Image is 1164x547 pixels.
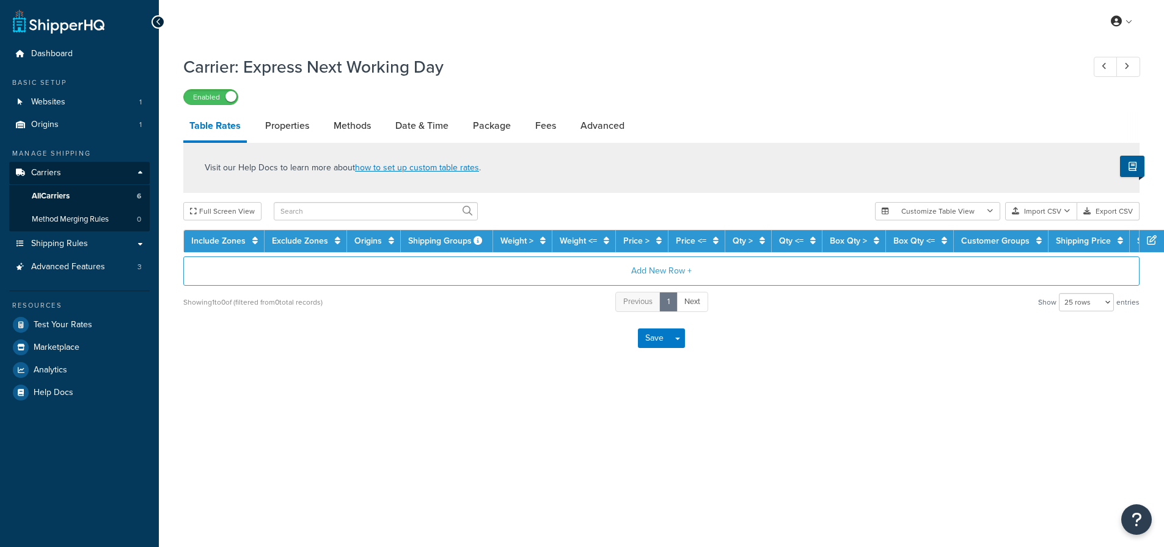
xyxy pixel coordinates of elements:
a: Previous [615,292,661,312]
span: Analytics [34,365,67,375]
a: Box Qty > [830,234,867,247]
button: Save [638,328,671,348]
a: Price <= [676,234,706,247]
a: Advanced [574,111,631,140]
a: Fees [529,111,562,140]
li: Advanced Features [9,256,150,278]
span: All Carriers [32,191,70,201]
a: Methods [328,111,377,140]
a: Properties [259,111,315,140]
a: Price > [623,234,650,247]
span: Next [684,295,700,307]
a: Customer Groups [961,234,1030,247]
span: 3 [137,262,142,272]
span: entries [1116,294,1140,311]
button: Show Help Docs [1120,156,1144,177]
span: Carriers [31,168,61,178]
span: Advanced Features [31,262,105,272]
span: 1 [139,120,142,130]
a: Weight <= [560,234,597,247]
li: Method Merging Rules [9,208,150,231]
a: Include Zones [191,234,246,247]
span: 6 [137,191,141,201]
a: Analytics [9,359,150,381]
div: Basic Setup [9,78,150,88]
span: Test Your Rates [34,320,92,330]
a: Test Your Rates [9,314,150,336]
a: Qty <= [779,234,803,247]
p: Visit our Help Docs to learn more about . [205,161,481,175]
button: Add New Row + [183,256,1140,286]
a: Origins1 [9,114,150,136]
span: 0 [137,214,141,225]
span: Show [1038,294,1056,311]
button: Full Screen View [183,202,262,220]
a: Previous Record [1094,57,1118,77]
span: Dashboard [31,49,73,59]
button: Customize Table View [875,202,1000,220]
a: how to set up custom table rates [355,161,479,174]
span: Previous [623,295,653,307]
li: Origins [9,114,150,136]
a: Package [467,111,517,140]
input: Search [274,202,478,220]
a: Method Merging Rules0 [9,208,150,231]
a: Help Docs [9,382,150,404]
button: Export CSV [1077,202,1140,220]
li: Carriers [9,162,150,231]
span: Help Docs [34,388,73,398]
a: Carriers [9,162,150,184]
th: Shipping Groups [401,230,493,252]
a: Date & Time [389,111,455,140]
a: Websites1 [9,91,150,114]
button: Import CSV [1005,202,1077,220]
a: Next [676,292,708,312]
a: Marketplace [9,336,150,358]
li: Websites [9,91,150,114]
a: Shipping Price [1056,234,1111,247]
label: Enabled [184,90,238,104]
span: Method Merging Rules [32,214,109,225]
a: Advanced Features3 [9,256,150,278]
span: Marketplace [34,342,79,353]
a: Next Record [1116,57,1140,77]
div: Resources [9,300,150,311]
div: Manage Shipping [9,148,150,159]
div: Showing 1 to 0 of (filtered from 0 total records) [183,294,323,311]
a: Qty > [733,234,753,247]
a: Exclude Zones [272,234,328,247]
h1: Carrier: Express Next Working Day [183,55,1071,79]
a: Box Qty <= [893,234,935,247]
a: Dashboard [9,43,150,65]
span: Origins [31,120,59,130]
a: Shipping Rules [9,233,150,255]
span: Websites [31,97,65,107]
a: AllCarriers6 [9,185,150,208]
span: Shipping Rules [31,239,88,249]
a: Weight > [500,234,533,247]
a: Origins [354,234,382,247]
a: 1 [659,292,678,312]
a: Table Rates [183,111,247,143]
span: 1 [139,97,142,107]
button: Open Resource Center [1121,504,1152,535]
